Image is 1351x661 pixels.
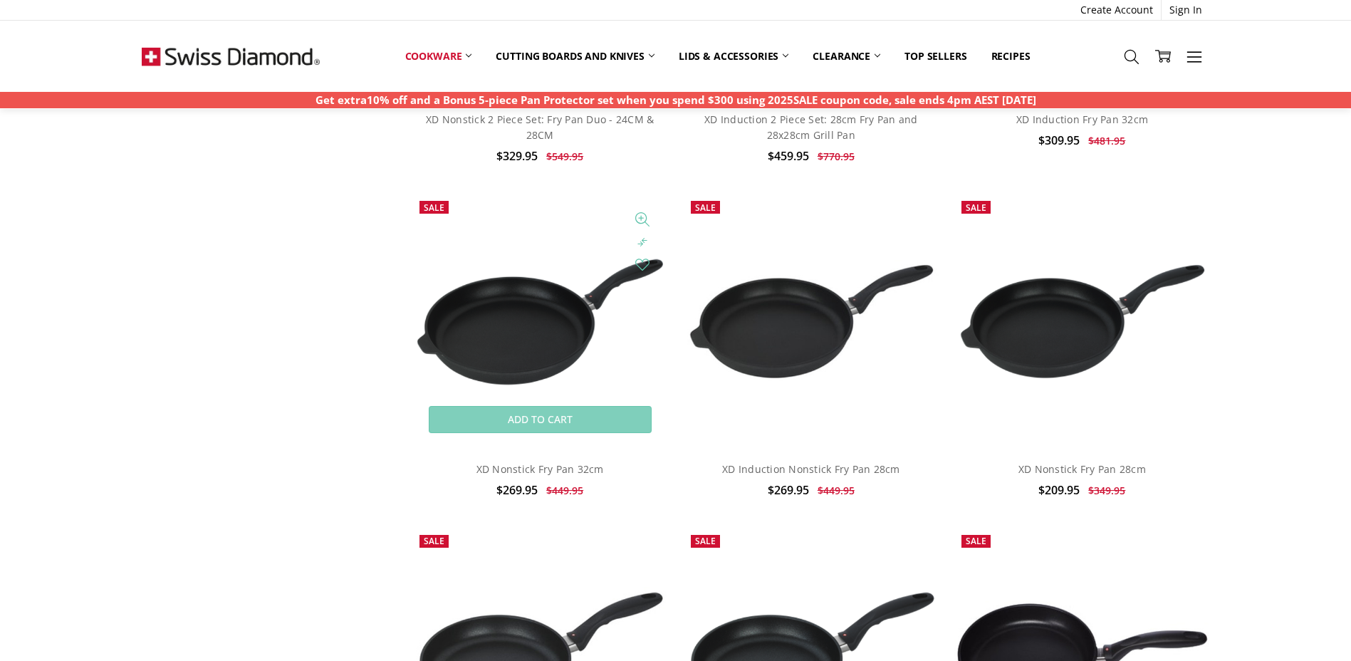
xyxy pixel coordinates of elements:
[1038,132,1080,148] span: $309.95
[315,92,1036,108] p: Get extra10% off and a Bonus 5-piece Pan Protector set when you spend $300 using 2025SALE coupon ...
[818,484,855,497] span: $449.95
[393,41,484,72] a: Cookware
[496,148,538,164] span: $329.95
[979,41,1043,72] a: Recipes
[1088,484,1125,497] span: $349.95
[412,254,667,390] img: XD Nonstick Fry Pan 32cm
[966,535,986,547] span: Sale
[484,41,667,72] a: Cutting boards and knives
[1018,462,1146,476] a: XD Nonstick Fry Pan 28cm
[892,41,979,72] a: Top Sellers
[424,535,444,547] span: Sale
[684,194,939,449] a: XD Induction Nonstick Fry Pan 28cm
[800,41,892,72] a: Clearance
[695,535,716,547] span: Sale
[424,202,444,214] span: Sale
[695,202,716,214] span: Sale
[1038,482,1080,498] span: $209.95
[768,148,809,164] span: $459.95
[476,462,604,476] a: XD Nonstick Fry Pan 32cm
[667,41,800,72] a: Lids & Accessories
[704,113,918,142] a: XD Induction 2 Piece Set: 28cm Fry Pan and 28x28cm Grill Pan
[684,260,939,382] img: XD Induction Nonstick Fry Pan 28cm
[142,21,320,92] img: Free Shipping On Every Order
[429,406,652,433] a: Add to Cart
[768,482,809,498] span: $269.95
[722,462,900,476] a: XD Induction Nonstick Fry Pan 28cm
[546,150,583,163] span: $549.95
[426,113,654,142] a: XD Nonstick 2 Piece Set: Fry Pan Duo - 24CM & 28CM
[954,260,1209,382] img: XD Nonstick Fry Pan 28cm
[496,482,538,498] span: $269.95
[818,150,855,163] span: $770.95
[1016,113,1148,126] a: XD Induction Fry Pan 32cm
[966,202,986,214] span: Sale
[1088,134,1125,147] span: $481.95
[412,194,667,449] a: XD Nonstick Fry Pan 32cm
[546,484,583,497] span: $449.95
[954,194,1209,449] a: XD Nonstick Fry Pan 28cm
